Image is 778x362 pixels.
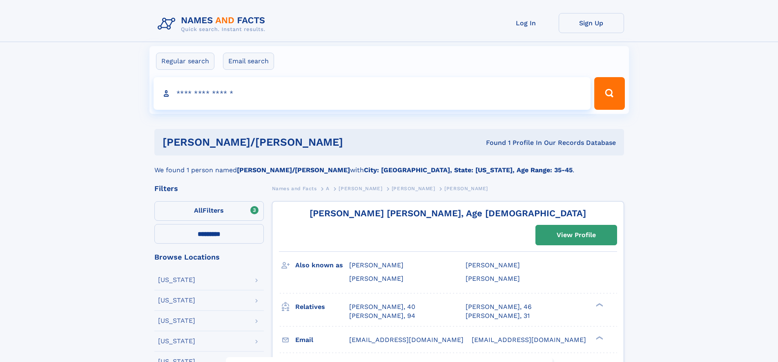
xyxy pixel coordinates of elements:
span: [EMAIL_ADDRESS][DOMAIN_NAME] [349,336,464,344]
input: search input [154,77,591,110]
div: View Profile [557,226,596,244]
a: [PERSON_NAME] [PERSON_NAME], Age [DEMOGRAPHIC_DATA] [310,208,586,218]
a: View Profile [536,225,617,245]
div: [US_STATE] [158,318,195,324]
div: ❯ [594,335,604,340]
a: [PERSON_NAME], 40 [349,302,415,311]
span: [PERSON_NAME] [466,261,520,269]
h3: Also known as [295,258,349,272]
span: [PERSON_NAME] [349,275,403,282]
div: We found 1 person named with . [154,155,624,175]
div: Browse Locations [154,253,264,261]
span: [PERSON_NAME] [392,186,435,191]
div: Filters [154,185,264,192]
b: [PERSON_NAME]/[PERSON_NAME] [237,166,350,174]
h3: Relatives [295,300,349,314]
label: Filters [154,201,264,221]
span: [PERSON_NAME] [444,186,488,191]
a: A [326,183,330,193]
span: [PERSON_NAME] [349,261,403,269]
span: [PERSON_NAME] [339,186,382,191]
div: [US_STATE] [158,338,195,344]
a: [PERSON_NAME], 46 [466,302,532,311]
a: Sign Up [559,13,624,33]
a: [PERSON_NAME] [339,183,382,193]
span: [EMAIL_ADDRESS][DOMAIN_NAME] [472,336,586,344]
img: Logo Names and Facts [154,13,272,35]
h1: [PERSON_NAME]/[PERSON_NAME] [163,137,415,147]
button: Search Button [594,77,624,110]
span: A [326,186,330,191]
div: ❯ [594,302,604,307]
a: [PERSON_NAME], 31 [466,311,530,320]
span: All [194,207,203,214]
span: [PERSON_NAME] [466,275,520,282]
div: Found 1 Profile In Our Records Database [415,138,616,147]
a: [PERSON_NAME] [392,183,435,193]
label: Email search [223,53,274,70]
label: Regular search [156,53,214,70]
a: [PERSON_NAME], 94 [349,311,415,320]
div: [US_STATE] [158,297,195,304]
a: Names and Facts [272,183,317,193]
h3: Email [295,333,349,347]
b: City: [GEOGRAPHIC_DATA], State: [US_STATE], Age Range: 35-45 [364,166,573,174]
div: [US_STATE] [158,277,195,283]
a: Log In [493,13,559,33]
